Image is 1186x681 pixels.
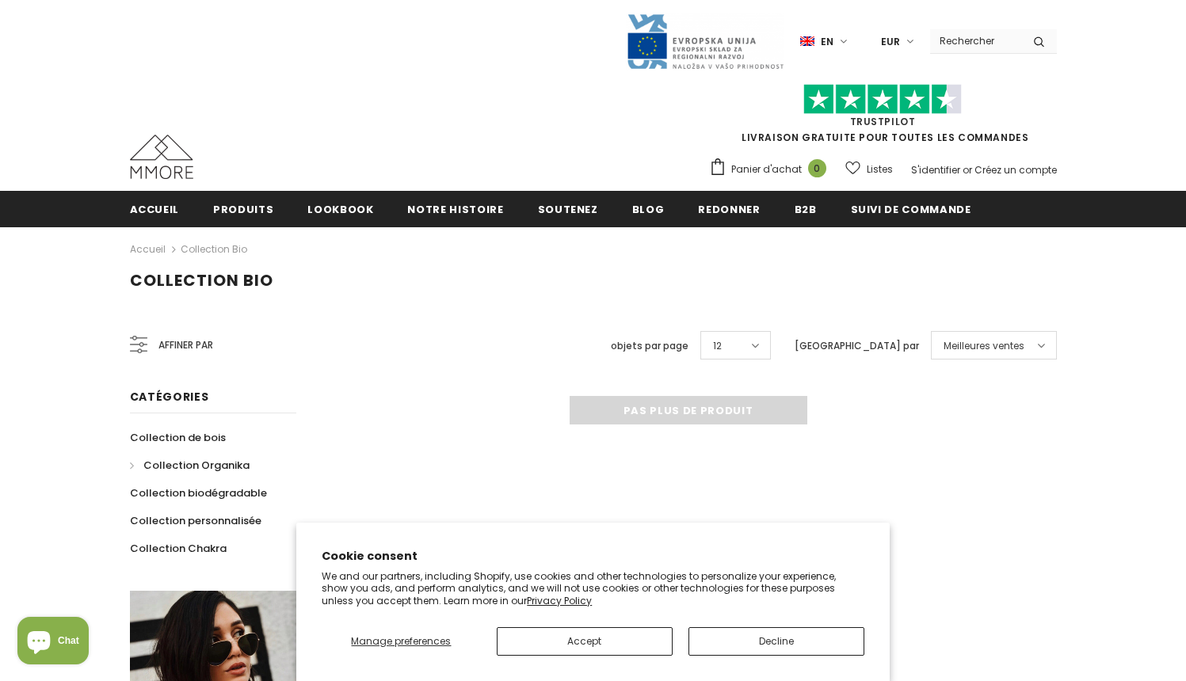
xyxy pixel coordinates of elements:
a: Blog [632,191,665,226]
p: We and our partners, including Shopify, use cookies and other technologies to personalize your ex... [322,570,864,607]
img: Javni Razpis [626,13,784,70]
span: Panier d'achat [731,162,802,177]
span: or [963,163,972,177]
a: Collection de bois [130,424,226,451]
inbox-online-store-chat: Shopify online store chat [13,617,93,668]
a: Listes [845,155,893,183]
button: Manage preferences [322,627,480,656]
span: LIVRAISON GRATUITE POUR TOUTES LES COMMANDES [709,91,1057,144]
a: Suivi de commande [851,191,971,226]
img: Faites confiance aux étoiles pilotes [803,84,962,115]
a: S'identifier [911,163,960,177]
span: Listes [867,162,893,177]
span: Blog [632,202,665,217]
span: Produits [213,202,273,217]
a: soutenez [538,191,598,226]
h2: Cookie consent [322,548,864,565]
a: Collection personnalisée [130,507,261,535]
span: B2B [795,202,817,217]
span: Collection biodégradable [130,485,267,500]
span: Lookbook [307,202,373,217]
span: EUR [881,34,900,50]
span: Catégories [130,389,209,405]
span: Collection personnalisée [130,513,261,528]
span: Collection Chakra [130,541,227,556]
button: Decline [688,627,864,656]
span: 0 [808,159,826,177]
a: Collection Bio [181,242,247,256]
a: Panier d'achat 0 [709,158,834,181]
label: objets par page [611,338,688,354]
img: i-lang-1.png [800,35,814,48]
a: Javni Razpis [626,34,784,48]
span: Collection Bio [130,269,273,291]
span: 12 [713,338,722,354]
a: Redonner [698,191,760,226]
a: Privacy Policy [527,594,592,607]
a: Collection Organika [130,451,250,479]
button: Accept [497,627,673,656]
a: Accueil [130,240,166,259]
img: Cas MMORE [130,135,193,179]
span: Manage preferences [351,634,451,648]
span: Notre histoire [407,202,503,217]
span: Suivi de commande [851,202,971,217]
a: TrustPilot [850,115,916,128]
span: en [821,34,833,50]
span: Meilleures ventes [944,338,1024,354]
a: Créez un compte [974,163,1057,177]
a: B2B [795,191,817,226]
span: Redonner [698,202,760,217]
span: Accueil [130,202,180,217]
a: Accueil [130,191,180,226]
a: Collection biodégradable [130,479,267,507]
a: Collection Chakra [130,535,227,562]
span: soutenez [538,202,598,217]
a: Lookbook [307,191,373,226]
span: Collection Organika [143,458,250,473]
span: Collection de bois [130,430,226,445]
label: [GEOGRAPHIC_DATA] par [795,338,919,354]
span: Affiner par [158,337,213,354]
a: Produits [213,191,273,226]
input: Search Site [930,29,1021,52]
a: Notre histoire [407,191,503,226]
